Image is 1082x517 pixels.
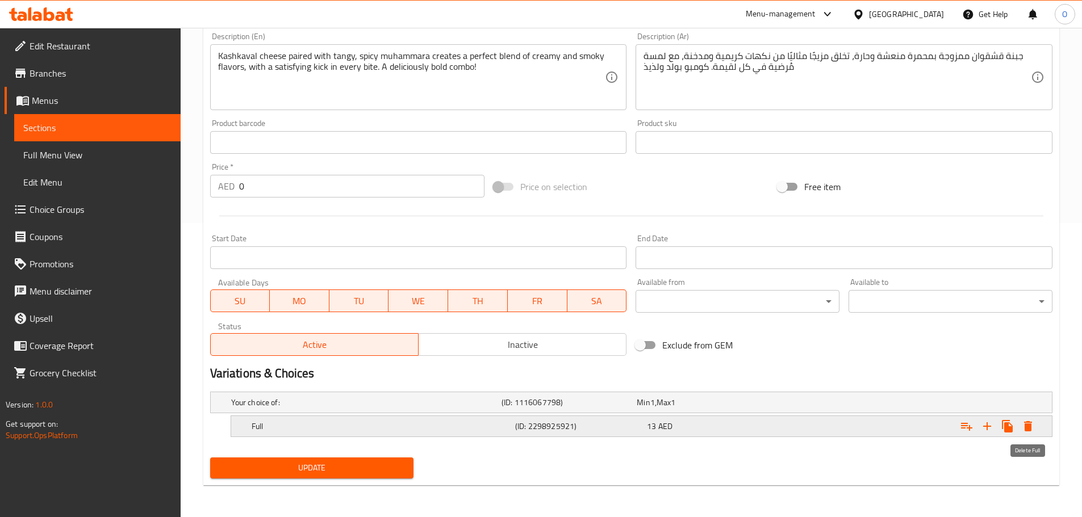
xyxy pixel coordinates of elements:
a: Branches [5,60,181,87]
a: Upsell [5,305,181,332]
span: Full Menu View [23,148,172,162]
button: MO [270,289,329,312]
button: SA [567,289,627,312]
span: Menu disclaimer [30,284,172,298]
button: FR [508,289,567,312]
span: Edit Menu [23,175,172,189]
span: Free item [804,180,841,194]
div: [GEOGRAPHIC_DATA] [869,8,944,20]
a: Edit Restaurant [5,32,181,60]
span: Update [219,461,405,475]
span: WE [393,293,444,309]
button: TU [329,289,389,312]
button: Inactive [418,333,626,356]
span: SU [215,293,266,309]
a: Edit Menu [14,169,181,196]
span: Sections [23,121,172,134]
span: Max [657,395,671,410]
span: Price on selection [520,180,587,194]
button: SU [210,289,270,312]
a: Coupons [5,223,181,250]
input: Please enter price [239,175,485,197]
button: Update [210,457,414,478]
div: Expand [211,392,1052,413]
a: Menus [5,87,181,114]
a: Grocery Checklist [5,359,181,386]
div: , [637,397,767,408]
span: O [1062,8,1067,20]
h5: (ID: 2298925921) [515,421,642,432]
span: Branches [30,66,172,80]
a: Support.OpsPlatform [6,428,78,443]
div: ​ [636,290,839,313]
textarea: Kashkaval cheese paired with tangy, spicy muhammara creates a perfect blend of creamy and smoky f... [218,51,605,104]
button: TH [448,289,508,312]
span: Edit Restaurant [30,39,172,53]
span: TU [334,293,385,309]
span: 13 [647,419,656,434]
span: Exclude from GEM [662,338,733,352]
a: Promotions [5,250,181,278]
span: Menus [32,94,172,107]
input: Please enter product sku [636,131,1052,154]
a: Choice Groups [5,196,181,223]
button: Add new choice [977,416,997,436]
p: AED [218,179,235,193]
button: Add choice group [956,416,977,436]
span: Inactive [423,337,622,353]
span: Promotions [30,257,172,271]
span: Active [215,337,414,353]
a: Full Menu View [14,141,181,169]
span: Grocery Checklist [30,366,172,380]
div: Expand [231,416,1052,436]
span: Upsell [30,312,172,325]
h2: Variations & Choices [210,365,1052,382]
a: Sections [14,114,181,141]
input: Please enter product barcode [210,131,627,154]
span: Coverage Report [30,339,172,352]
div: Menu-management [746,7,816,21]
span: 1.0.0 [35,397,53,412]
button: Clone new choice [997,416,1018,436]
span: Choice Groups [30,203,172,216]
span: Version: [6,397,34,412]
a: Menu disclaimer [5,278,181,305]
h5: Full [252,421,511,432]
span: Coupons [30,230,172,243]
button: WE [388,289,448,312]
span: Min [637,395,650,410]
span: FR [512,293,563,309]
span: 1 [650,395,655,410]
textarea: جبنة قشقوان ممزوجة بمحمرة منعشة وحارة، تخلق مزيجًا مثاليًا من نكهات كريمية ومدخنة، مع لمسة مُرضية... [644,51,1031,104]
h5: Your choice of: [231,397,497,408]
span: SA [572,293,623,309]
span: MO [274,293,325,309]
span: TH [453,293,503,309]
span: Get support on: [6,417,58,431]
div: ​ [849,290,1052,313]
span: AED [658,419,672,434]
button: Active [210,333,419,356]
h5: (ID: 1116067798) [502,397,632,408]
span: 1 [671,395,675,410]
a: Coverage Report [5,332,181,359]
